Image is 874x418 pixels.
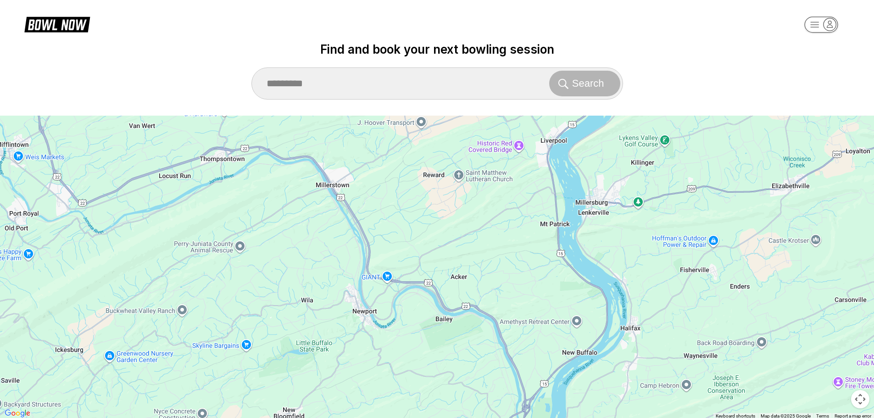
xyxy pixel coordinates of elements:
[851,390,869,408] button: Map camera controls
